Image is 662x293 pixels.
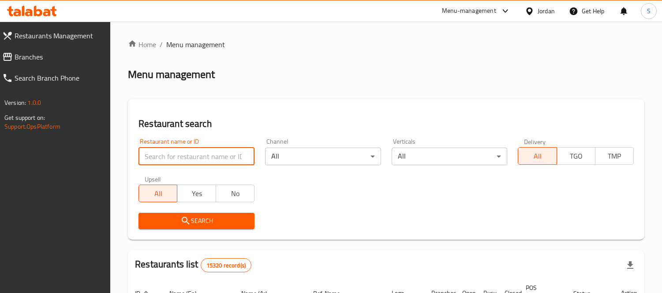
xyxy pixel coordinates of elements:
h2: Restaurants list [135,258,251,272]
button: No [216,185,254,202]
span: All [522,150,553,163]
span: No [220,187,251,200]
input: Search for restaurant name or ID.. [138,148,254,165]
button: TGO [557,147,595,165]
span: Branches [15,52,104,62]
button: All [518,147,557,165]
span: S [647,6,651,16]
a: Support.OpsPlatform [4,121,60,132]
div: Jordan [538,6,555,16]
span: Restaurants Management [15,30,104,41]
span: All [142,187,174,200]
div: Export file [620,255,641,276]
span: TGO [561,150,592,163]
label: Delivery [524,138,546,145]
label: Upsell [145,176,161,182]
button: TMP [595,147,634,165]
div: Total records count [201,258,251,272]
nav: breadcrumb [128,39,644,50]
h2: Restaurant search [138,117,634,130]
h2: Menu management [128,67,215,82]
button: All [138,185,177,202]
button: Yes [177,185,216,202]
span: Search [146,215,247,226]
button: Search [138,213,254,229]
span: Yes [181,187,212,200]
span: 15320 record(s) [201,261,251,270]
a: Home [128,39,156,50]
span: 1.0.0 [27,97,41,108]
span: Search Branch Phone [15,73,104,83]
span: Version: [4,97,26,108]
div: All [265,148,381,165]
span: TMP [599,150,630,163]
span: Get support on: [4,112,45,123]
li: / [160,39,163,50]
span: Menu management [166,39,225,50]
div: Menu-management [442,6,496,16]
div: All [392,148,508,165]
